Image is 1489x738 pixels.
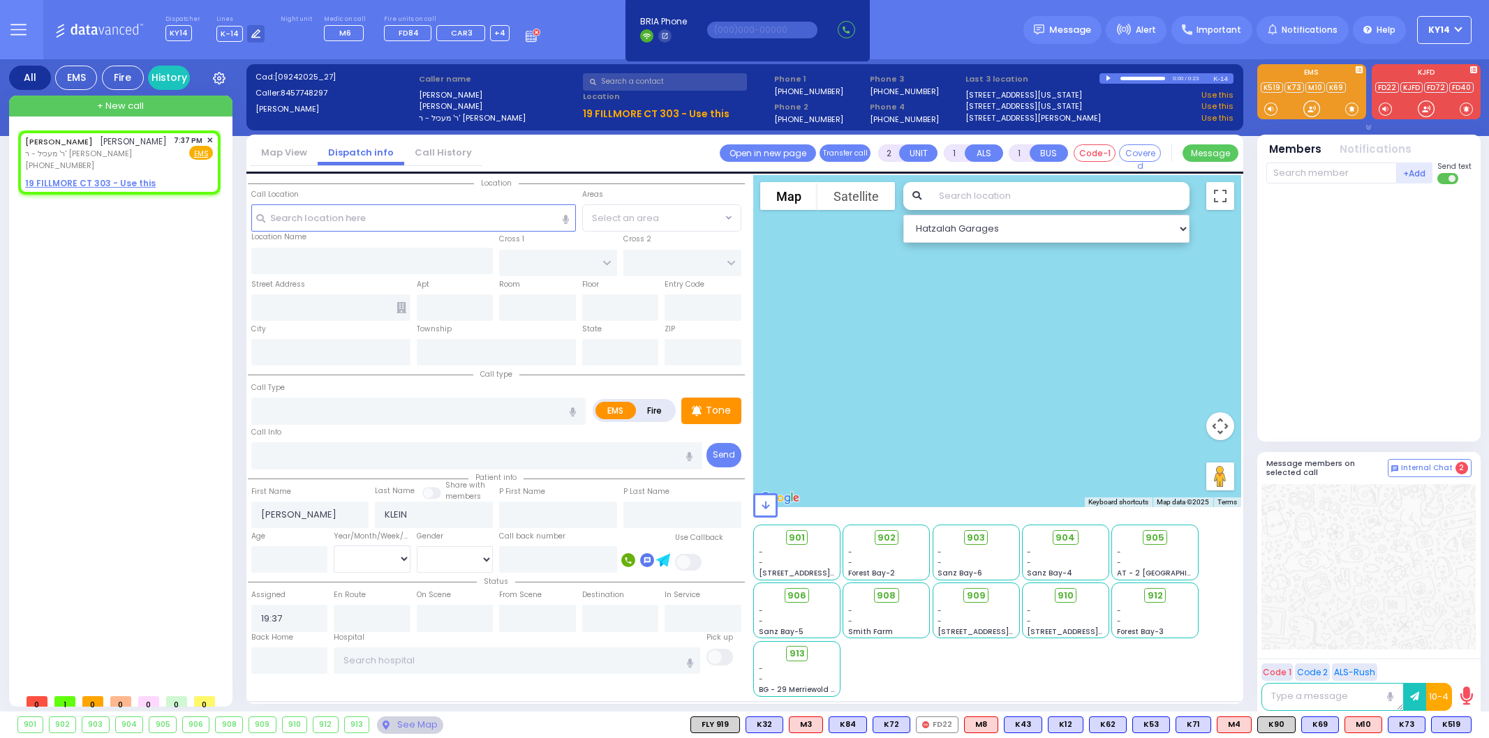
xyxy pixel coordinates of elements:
label: Turn off text [1437,172,1460,186]
label: Location [583,91,769,103]
label: Township [417,324,452,335]
div: M10 [1344,716,1382,733]
label: [PHONE_NUMBER] [870,114,939,124]
span: 910 [1058,589,1074,603]
span: 908 [877,589,896,603]
input: Search a contact [583,73,747,91]
button: UNIT [899,144,938,162]
a: History [148,66,190,90]
p: Tone [706,403,731,418]
img: Google [757,489,803,507]
div: 0:00 [1172,70,1185,86]
label: P Last Name [623,486,669,497]
div: K71 [1176,716,1211,733]
button: Members [1269,142,1321,158]
label: En Route [334,589,366,601]
label: First Name [251,486,291,497]
span: - [848,547,852,557]
button: Internal Chat 2 [1388,459,1472,477]
label: Apt [417,279,429,290]
span: CAR3 [451,27,473,38]
span: 904 [1055,531,1075,545]
img: comment-alt.png [1391,465,1398,472]
label: [PERSON_NAME] [419,100,578,112]
a: [STREET_ADDRESS][US_STATE] [965,100,1082,112]
button: KY14 [1417,16,1472,44]
span: + New call [97,99,144,113]
img: red-radio-icon.svg [922,721,929,728]
label: Room [499,279,520,290]
label: [PERSON_NAME] [419,89,578,101]
a: Map View [251,146,318,159]
span: Phone 1 [774,73,865,85]
div: ALS [789,716,823,733]
label: From Scene [499,589,542,601]
button: Message [1183,144,1238,162]
label: Hospital [334,632,364,643]
div: BLS [1132,716,1170,733]
label: Gender [417,531,443,542]
span: 8457748297 [281,87,327,98]
h5: Message members on selected call [1266,459,1388,477]
a: FD22 [1375,82,1399,93]
a: Use this [1201,89,1234,101]
span: Important [1197,24,1241,36]
button: ALS-Rush [1332,663,1377,681]
span: 7:37 PM [174,135,202,146]
span: [PHONE_NUMBER] [25,160,94,171]
span: - [938,547,942,557]
label: KJFD [1372,69,1481,79]
button: Code 1 [1261,663,1293,681]
a: [PERSON_NAME] [25,136,93,147]
button: Covered [1119,144,1161,162]
span: - [938,557,942,568]
span: - [848,605,852,616]
div: BLS [873,716,910,733]
span: Other building occupants [397,302,406,313]
span: - [1117,547,1121,557]
div: M3 [789,716,823,733]
div: ALS KJ [964,716,998,733]
label: Dispatcher [165,15,200,24]
span: Alert [1136,24,1156,36]
span: Call type [473,369,519,379]
span: - [759,663,763,674]
span: AT - 2 [GEOGRAPHIC_DATA] [1117,568,1220,578]
label: Medic on call [324,15,368,24]
span: BRIA Phone [640,15,687,28]
label: Lines [216,15,265,24]
span: - [759,547,763,557]
span: - [1117,557,1121,568]
div: See map [377,716,443,734]
label: Last 3 location [965,73,1099,85]
span: K-14 [216,26,243,42]
div: BLS [1004,716,1042,733]
span: Sanz Bay-4 [1027,568,1072,578]
span: Sanz Bay-6 [938,568,982,578]
label: Age [251,531,265,542]
span: 905 [1146,531,1164,545]
span: KY14 [1428,24,1450,36]
label: Areas [582,189,603,200]
span: - [759,616,763,626]
button: Drag Pegman onto the map to open Street View [1206,462,1234,490]
label: City [251,324,266,335]
label: [PHONE_NUMBER] [774,114,843,124]
img: Logo [55,21,148,38]
div: 0:23 [1187,70,1200,86]
a: FD72 [1424,82,1448,93]
span: 0 [194,696,215,707]
div: BLS [829,716,867,733]
div: 901 [18,717,43,732]
a: KJFD [1400,82,1423,93]
a: [STREET_ADDRESS][US_STATE] [965,89,1082,101]
div: K-14 [1213,73,1234,84]
label: Call Info [251,427,281,438]
span: 902 [877,531,896,545]
span: - [1027,616,1031,626]
label: Cross 2 [623,234,651,245]
label: Call back number [499,531,565,542]
button: Notifications [1340,142,1412,158]
div: BLS [1176,716,1211,733]
span: - [759,605,763,616]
